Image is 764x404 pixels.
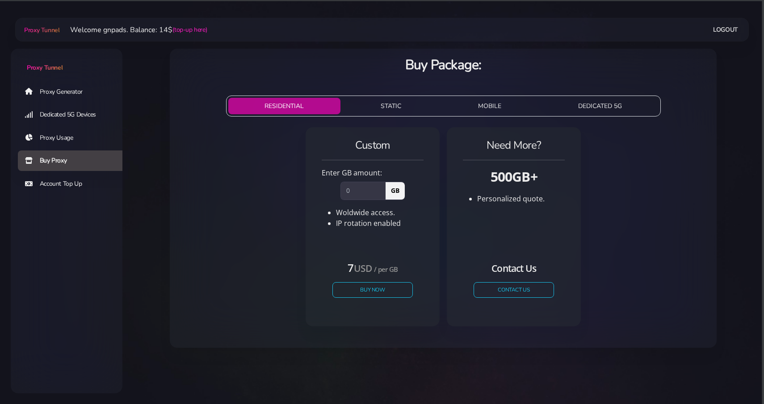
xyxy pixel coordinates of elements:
li: Woldwide access. [336,207,424,218]
li: Welcome gnpads. Balance: 14$ [59,25,207,35]
a: Proxy Generator [18,81,130,102]
input: 0 [340,182,386,200]
span: Proxy Tunnel [24,26,59,34]
a: Account Top Up [18,174,130,194]
a: (top-up here) [172,25,207,34]
a: CONTACT US [474,282,554,298]
li: IP rotation enabled [336,218,424,229]
h4: Custom [322,138,424,153]
a: Dedicated 5G Devices [18,104,130,125]
button: DEDICATED 5G [542,98,659,114]
h3: 500GB+ [463,167,565,186]
a: Proxy Usage [18,128,130,148]
div: Enter GB amount: [316,167,429,178]
a: Buy Proxy [18,150,130,171]
li: Personalized quote. [477,193,565,204]
iframe: Webchat Widget [721,361,753,393]
span: Proxy Tunnel [27,63,63,72]
small: USD [353,262,372,275]
h4: Need More? [463,138,565,153]
button: RESIDENTIAL [228,98,341,114]
button: MOBILE [441,98,538,114]
small: Contact Us [491,262,536,275]
button: STATIC [344,98,438,114]
button: Buy Now [332,282,413,298]
h3: Buy Package: [177,56,709,74]
a: Logout [713,21,738,38]
span: GB [385,182,405,200]
h4: 7 [332,260,413,275]
small: / per GB [374,265,398,274]
a: Proxy Tunnel [11,49,122,72]
a: Proxy Tunnel [22,23,59,37]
